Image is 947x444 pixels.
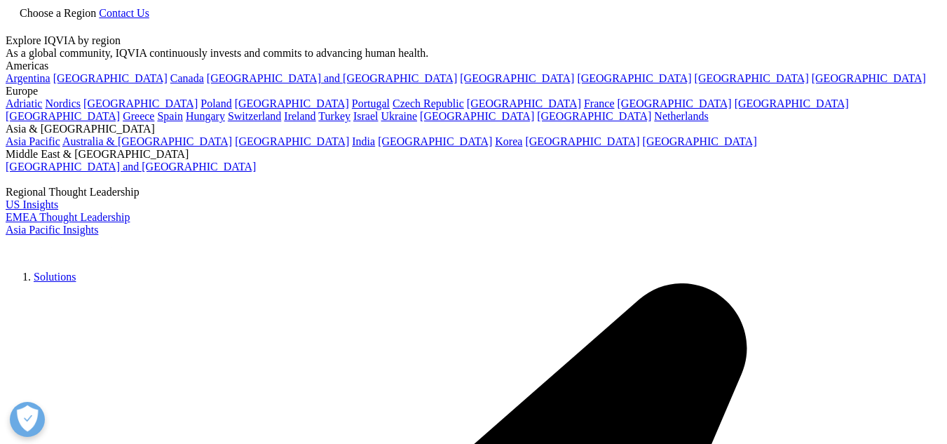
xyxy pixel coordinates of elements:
div: Explore IQVIA by region [6,34,941,47]
div: Asia & [GEOGRAPHIC_DATA] [6,123,941,135]
a: Netherlands [654,110,708,122]
a: [GEOGRAPHIC_DATA] [643,135,757,147]
a: [GEOGRAPHIC_DATA] [735,97,849,109]
div: As a global community, IQVIA continuously invests and commits to advancing human health. [6,47,941,60]
a: Adriatic [6,97,42,109]
a: Czech Republic [393,97,464,109]
a: [GEOGRAPHIC_DATA] [235,97,349,109]
a: Spain [157,110,182,122]
a: EMEA Thought Leadership [6,211,130,223]
a: [GEOGRAPHIC_DATA] [83,97,198,109]
div: Middle East & [GEOGRAPHIC_DATA] [6,148,941,161]
a: Argentina [6,72,50,84]
span: Choose a Region [20,7,96,19]
a: Greece [123,110,154,122]
a: [GEOGRAPHIC_DATA] [537,110,651,122]
div: Regional Thought Leadership [6,186,941,199]
a: [GEOGRAPHIC_DATA] [6,110,120,122]
a: US Insights [6,199,58,210]
a: Portugal [352,97,390,109]
div: Europe [6,85,941,97]
a: Asia Pacific Insights [6,224,98,236]
a: Hungary [186,110,225,122]
a: India [352,135,375,147]
a: [GEOGRAPHIC_DATA] [235,135,349,147]
a: [GEOGRAPHIC_DATA] [378,135,492,147]
a: Ukraine [381,110,418,122]
a: Korea [495,135,522,147]
a: [GEOGRAPHIC_DATA] [525,135,639,147]
a: Switzerland [228,110,281,122]
button: Open Preferences [10,402,45,437]
a: Ireland [284,110,315,122]
a: Asia Pacific [6,135,60,147]
a: [GEOGRAPHIC_DATA] and [GEOGRAPHIC_DATA] [207,72,457,84]
a: [GEOGRAPHIC_DATA] [695,72,809,84]
img: IQVIA Healthcare Information Technology and Pharma Clinical Research Company [6,236,118,257]
a: [GEOGRAPHIC_DATA] [618,97,732,109]
a: Solutions [34,271,76,283]
a: [GEOGRAPHIC_DATA] [460,72,574,84]
a: [GEOGRAPHIC_DATA] [53,72,168,84]
a: France [584,97,615,109]
a: Nordics [45,97,81,109]
a: [GEOGRAPHIC_DATA] and [GEOGRAPHIC_DATA] [6,161,256,173]
a: Poland [200,97,231,109]
a: Contact Us [99,7,149,19]
a: [GEOGRAPHIC_DATA] [812,72,926,84]
a: Canada [170,72,204,84]
a: [GEOGRAPHIC_DATA] [420,110,534,122]
a: Israel [353,110,379,122]
a: Turkey [318,110,350,122]
a: Australia & [GEOGRAPHIC_DATA] [62,135,232,147]
a: [GEOGRAPHIC_DATA] [467,97,581,109]
div: Americas [6,60,941,72]
a: [GEOGRAPHIC_DATA] [577,72,691,84]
